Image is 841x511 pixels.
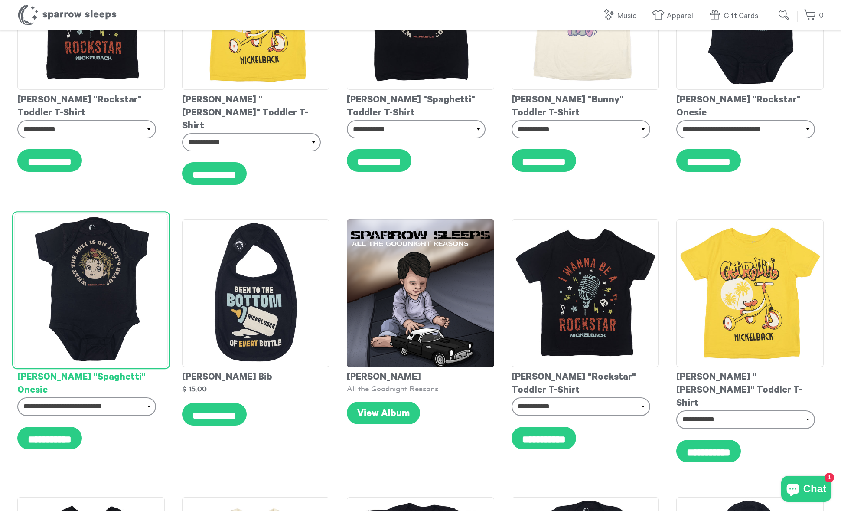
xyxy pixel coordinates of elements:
h1: Sparrow Sleeps [17,4,117,26]
div: [PERSON_NAME] "Spaghetti" Onesie [17,367,165,397]
img: Nickelback-AllTheGoodnightReasons-Cover_1_grande.png [347,219,494,367]
div: All the Goodnight Reasons [347,384,494,393]
a: Gift Cards [708,7,763,26]
div: [PERSON_NAME] "[PERSON_NAME]" Toddler T-Shirt [676,367,824,410]
inbox-online-store-chat: Shopify online store chat [779,476,834,504]
div: [PERSON_NAME] "Spaghetti" Toddler T-Shirt [347,90,494,120]
input: Submit [776,6,793,23]
strong: $ 15.00 [182,385,207,393]
img: NickelbackBib_grande.jpg [182,219,329,367]
div: [PERSON_NAME] Bib [182,367,329,384]
div: [PERSON_NAME] "Rockstar" Onesie [676,90,824,120]
a: Apparel [652,7,698,26]
div: [PERSON_NAME] "[PERSON_NAME]" Toddler T-Shirt [182,90,329,133]
div: [PERSON_NAME] "Rockstar" Toddler T-Shirt [17,90,165,120]
a: 0 [804,7,824,25]
a: Music [602,7,641,26]
img: Nickelback-RockstarToddlerT-shirt_grande.jpg [512,219,659,367]
div: [PERSON_NAME] [347,367,494,384]
div: [PERSON_NAME] "Rockstar" Toddler T-Shirt [512,367,659,397]
div: [PERSON_NAME] "Bunny" Toddler T-Shirt [512,90,659,120]
img: Nickelback-JoeysHeadonesie_grande.jpg [14,214,168,367]
img: Nickelback-GetRollinToddlerT-shirt_grande.jpg [676,219,824,367]
a: View Album [347,402,420,424]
